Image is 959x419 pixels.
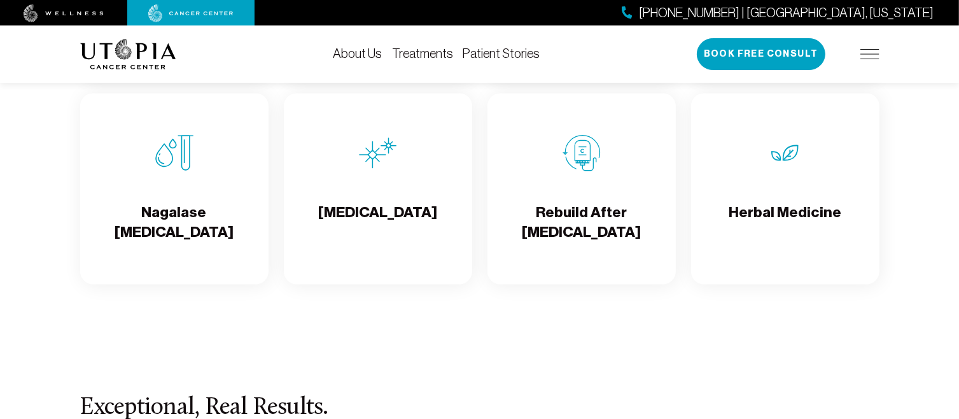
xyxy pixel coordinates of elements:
[333,46,382,60] a: About Us
[622,4,934,22] a: [PHONE_NUMBER] | [GEOGRAPHIC_DATA], [US_STATE]
[80,39,176,69] img: logo
[284,94,472,285] a: Hyperthermia[MEDICAL_DATA]
[639,4,934,22] span: [PHONE_NUMBER] | [GEOGRAPHIC_DATA], [US_STATE]
[860,49,879,59] img: icon-hamburger
[359,134,397,173] img: Hyperthermia
[392,46,453,60] a: Treatments
[498,203,666,245] h4: Rebuild After [MEDICAL_DATA]
[487,94,676,285] a: Rebuild After ChemoRebuild After [MEDICAL_DATA]
[80,94,269,285] a: Nagalase Blood TestNagalase [MEDICAL_DATA]
[691,94,879,285] a: Herbal MedicineHerbal Medicine
[90,203,258,245] h4: Nagalase [MEDICAL_DATA]
[155,134,193,173] img: Nagalase Blood Test
[563,134,601,173] img: Rebuild After Chemo
[148,4,234,22] img: cancer center
[697,38,825,70] button: Book Free Consult
[24,4,104,22] img: wellness
[318,203,437,245] h4: [MEDICAL_DATA]
[463,46,540,60] a: Patient Stories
